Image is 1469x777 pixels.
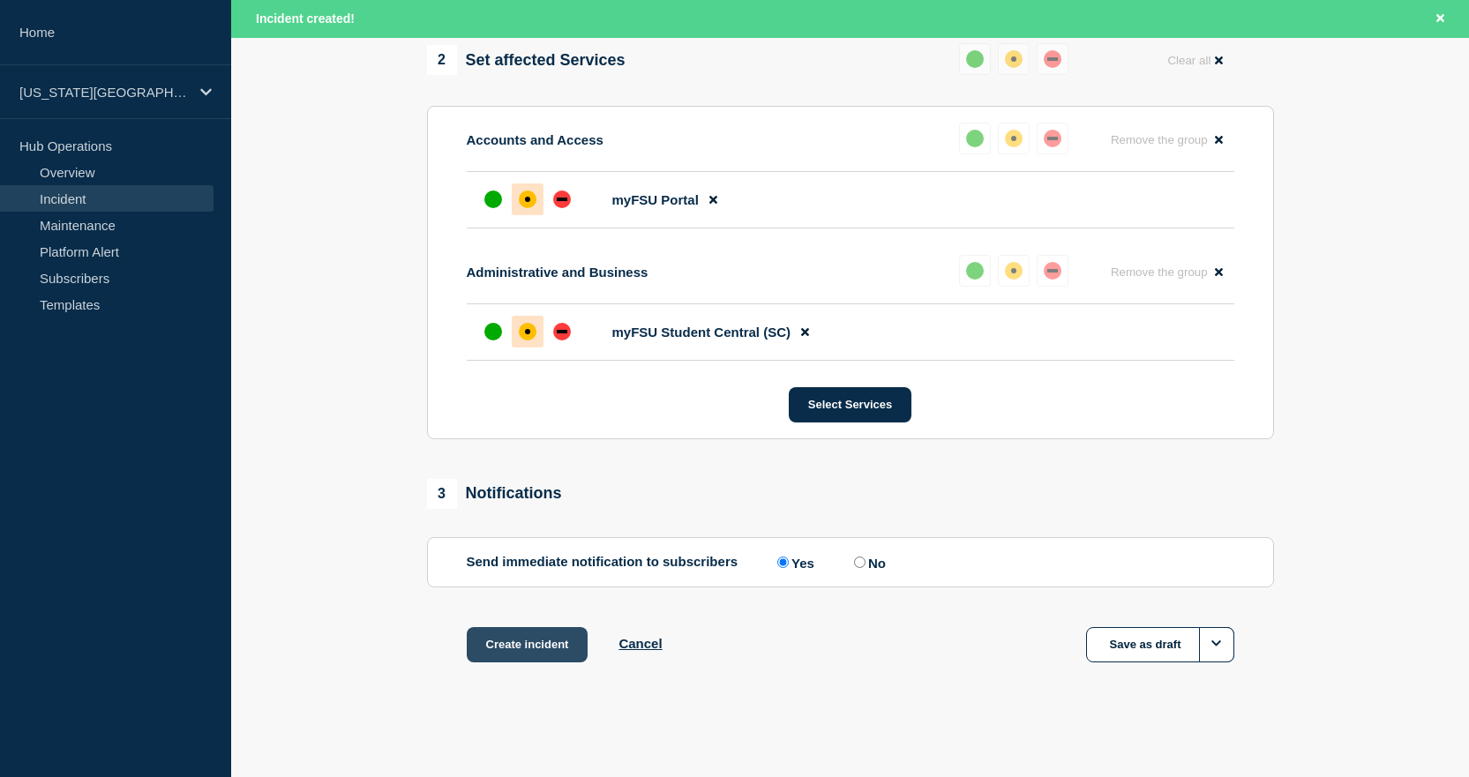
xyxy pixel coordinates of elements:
div: down [553,323,571,340]
button: Save as draft [1086,627,1234,662]
div: up [484,191,502,208]
button: Create incident [467,627,588,662]
input: Yes [777,557,789,568]
div: affected [519,323,536,340]
button: down [1037,123,1068,154]
div: down [553,191,571,208]
button: up [959,255,991,287]
div: down [1044,50,1061,68]
span: 2 [427,45,457,75]
p: Accounts and Access [467,132,603,147]
button: up [959,43,991,75]
button: Select Services [789,387,911,422]
button: Remove the group [1100,255,1234,289]
p: Administrative and Business [467,265,648,280]
button: down [1037,255,1068,287]
button: Cancel [618,636,662,651]
button: Clear all [1157,43,1233,78]
span: Incident created! [256,11,355,26]
div: affected [1005,130,1023,147]
button: Close banner [1429,9,1451,29]
div: up [966,50,984,68]
button: down [1037,43,1068,75]
button: affected [998,43,1030,75]
div: down [1044,130,1061,147]
p: Send immediate notification to subscribers [467,554,738,571]
label: Yes [773,554,814,571]
div: up [966,130,984,147]
button: Options [1199,627,1234,662]
span: Remove the group [1111,265,1208,279]
span: Remove the group [1111,133,1208,146]
button: up [959,123,991,154]
span: 3 [427,479,457,509]
div: up [484,323,502,340]
div: Set affected Services [427,45,626,75]
span: myFSU Student Central (SC) [612,325,791,340]
button: Remove the group [1100,123,1234,157]
input: No [854,557,866,568]
div: Notifications [427,479,562,509]
span: myFSU Portal [612,192,699,207]
label: No [850,554,886,571]
button: affected [998,255,1030,287]
button: affected [998,123,1030,154]
p: [US_STATE][GEOGRAPHIC_DATA] [19,85,189,100]
div: affected [1005,50,1023,68]
div: affected [1005,262,1023,280]
div: affected [519,191,536,208]
div: up [966,262,984,280]
div: Send immediate notification to subscribers [467,554,1234,571]
div: down [1044,262,1061,280]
